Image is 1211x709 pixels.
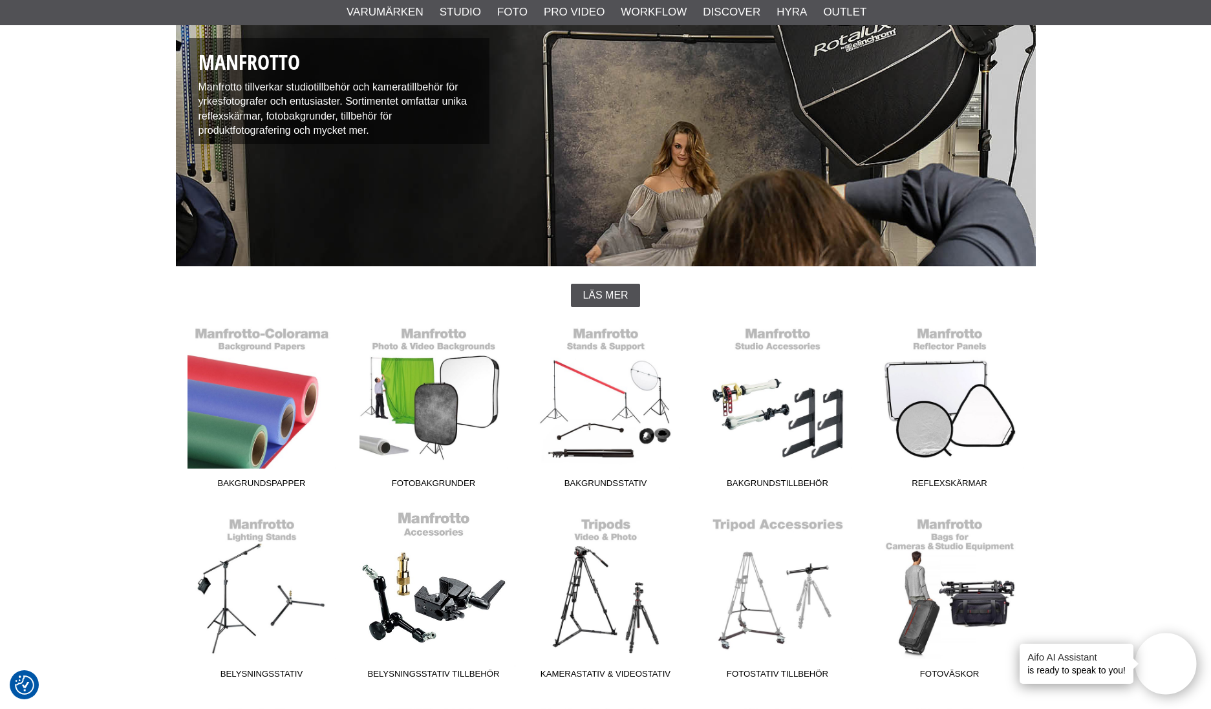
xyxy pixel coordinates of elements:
[864,477,1036,494] span: Reflexskärmar
[520,477,692,494] span: Bakgrundsstativ
[176,668,348,685] span: Belysningsstativ
[544,4,605,21] a: Pro Video
[692,668,864,685] span: Fotostativ Tillbehör
[176,477,348,494] span: Bakgrundspapper
[348,511,520,685] a: Belysningsstativ Tillbehör
[1020,644,1133,684] div: is ready to speak to you!
[176,25,1036,266] img: Studio och kameratillbehör Manfrotto
[176,320,348,494] a: Bakgrundspapper
[777,4,807,21] a: Hyra
[347,4,423,21] a: Varumärken
[692,511,864,685] a: Fotostativ Tillbehör
[440,4,481,21] a: Studio
[348,668,520,685] span: Belysningsstativ Tillbehör
[15,675,34,695] img: Revisit consent button
[520,668,692,685] span: Kamerastativ & Videostativ
[198,48,480,77] h1: Manfrotto
[621,4,687,21] a: Workflow
[864,511,1036,685] a: Fotoväskor
[1027,650,1126,664] h4: Aifo AI Assistant
[189,38,490,144] div: Manfrotto tillverkar studiotillbehör och kameratillbehör för yrkesfotografer och entusiaster. Sor...
[703,4,760,21] a: Discover
[583,290,628,301] span: Läs mer
[864,668,1036,685] span: Fotoväskor
[176,511,348,685] a: Belysningsstativ
[520,320,692,494] a: Bakgrundsstativ
[348,320,520,494] a: Fotobakgrunder
[692,320,864,494] a: Bakgrundstillbehör
[692,477,864,494] span: Bakgrundstillbehör
[15,673,34,697] button: Samtyckesinställningar
[348,477,520,494] span: Fotobakgrunder
[520,511,692,685] a: Kamerastativ & Videostativ
[864,320,1036,494] a: Reflexskärmar
[823,4,866,21] a: Outlet
[497,4,528,21] a: Foto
